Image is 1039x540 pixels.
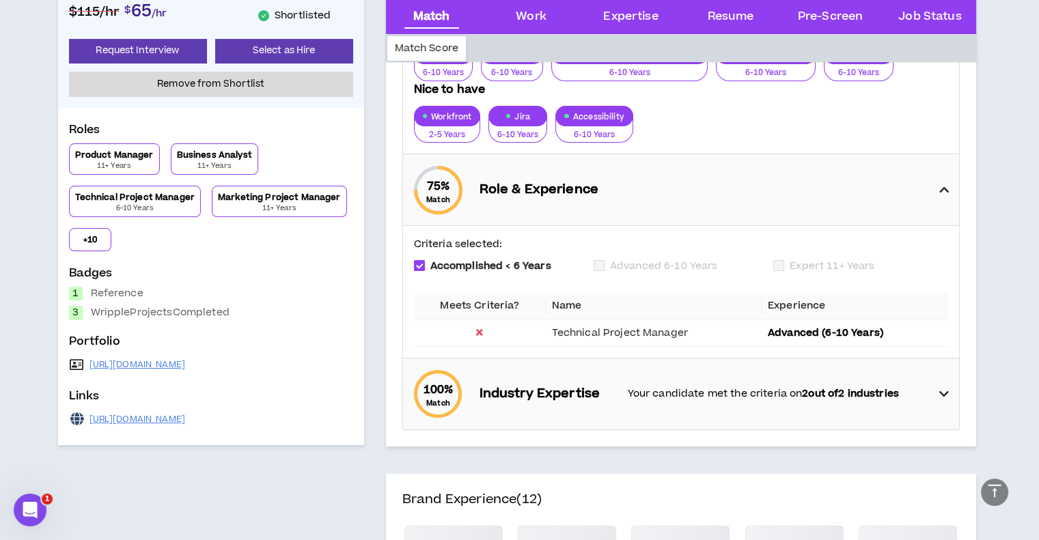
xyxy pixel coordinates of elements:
span: 100 % [424,382,454,398]
p: Badges [69,265,353,287]
div: 75%MatchRole & Experience [403,154,959,225]
p: Industry Expertise [480,384,614,403]
span: vertical-align-top [986,483,1003,499]
a: [URL][DOMAIN_NAME] [89,414,186,425]
h4: Brand Experience (12) [402,490,960,526]
p: 11+ Years [262,203,296,214]
span: 75 % [427,178,449,195]
span: 1 [42,494,53,505]
div: 100%MatchIndustry ExpertiseYour candidate met the criteria on2out of2 industries [403,358,959,429]
p: 11+ Years [197,160,232,171]
th: Experience [762,293,948,319]
button: Select as Hire [215,39,353,64]
p: Technical Project Manager [75,192,195,203]
div: Pre-Screen [798,8,863,26]
p: Your candidate met the criteria on [628,386,926,401]
th: Name [546,293,762,319]
div: Resume [708,8,754,26]
p: + 10 [83,234,97,245]
div: Match Score [387,36,467,61]
div: 3 [69,306,83,319]
p: Business Analyst [177,150,252,160]
span: $115 /hr [69,3,120,21]
span: $ [124,3,130,17]
div: 1 [69,287,83,300]
div: Work [516,8,546,26]
p: Links [69,388,353,410]
p: Roles [69,122,353,143]
td: Technical Project Manager [546,320,762,347]
p: Portfolio [69,333,353,355]
p: Marketing Project Manager [218,192,341,203]
iframe: Intercom live chat [14,494,46,526]
p: Wripple Projects Completed [91,306,230,319]
p: 11+ Years [97,160,131,171]
small: Match [426,195,450,205]
strong: 2 out of 2 industries [802,386,899,401]
span: check-circle [258,10,269,21]
p: Advanced (6-10 Years) [768,326,943,341]
div: Expertise [603,8,658,26]
button: +10 [69,228,111,251]
th: Meets Criteria? [414,293,546,319]
div: Match [413,8,450,26]
p: Criteria selected: [414,237,948,252]
span: /hr [152,6,167,20]
small: Match [426,398,450,408]
button: Request Interview [69,39,207,64]
p: Reference [91,287,143,300]
a: [URL][DOMAIN_NAME] [89,359,186,370]
p: Shortlisted [275,9,331,23]
button: Remove from Shortlist [69,72,353,97]
p: Role & Experience [480,180,614,199]
p: Nice to have [414,81,948,98]
div: Job Status [898,8,961,26]
p: 6-10 Years [116,203,154,214]
p: Product Manager [75,150,154,160]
